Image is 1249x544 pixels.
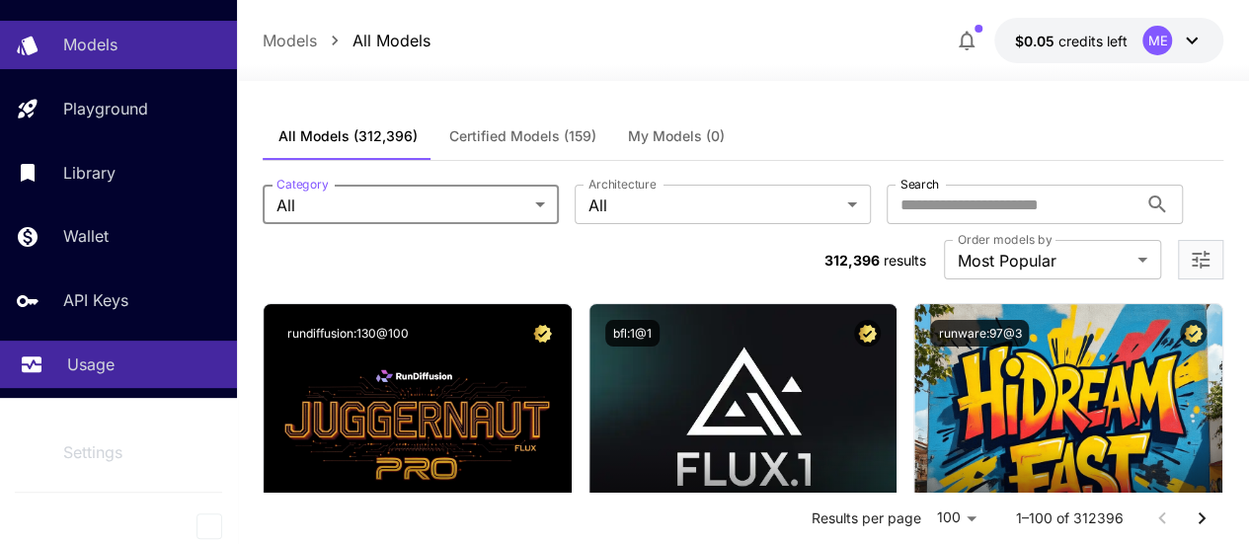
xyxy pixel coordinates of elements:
[588,176,656,193] label: Architecture
[854,320,881,347] button: Certified Model – Vetted for best performance and includes a commercial license.
[930,320,1029,347] button: runware:97@3
[1189,248,1212,272] button: Open more filters
[1015,508,1123,528] p: 1–100 of 312396
[211,508,237,544] div: Collapse sidebar
[1180,320,1207,347] button: Certified Model – Vetted for best performance and includes a commercial license.
[1142,26,1172,55] div: ME
[196,513,222,539] button: Collapse sidebar
[263,29,430,52] nav: breadcrumb
[958,249,1130,272] span: Most Popular
[67,352,115,376] p: Usage
[928,504,983,532] div: 100
[994,18,1223,63] button: $0.05ME
[263,29,317,52] a: Models
[628,127,725,145] span: My Models (0)
[449,127,596,145] span: Certified Models (159)
[1014,33,1057,49] span: $0.05
[811,508,920,528] p: Results per page
[588,194,839,217] span: All
[63,33,117,56] p: Models
[63,224,109,248] p: Wallet
[824,252,880,269] span: 312,396
[63,97,148,120] p: Playground
[276,176,329,193] label: Category
[63,288,128,312] p: API Keys
[1150,449,1249,544] iframe: Chat Widget
[900,176,939,193] label: Search
[1150,449,1249,544] div: Chatwidget
[352,29,430,52] a: All Models
[1014,31,1127,51] div: $0.05
[63,161,116,185] p: Library
[278,127,418,145] span: All Models (312,396)
[958,231,1052,248] label: Order models by
[605,320,660,347] button: bfl:1@1
[1057,33,1127,49] span: credits left
[884,252,926,269] span: results
[529,320,556,347] button: Certified Model – Vetted for best performance and includes a commercial license.
[63,440,122,464] p: Settings
[276,194,527,217] span: All
[279,320,417,347] button: rundiffusion:130@100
